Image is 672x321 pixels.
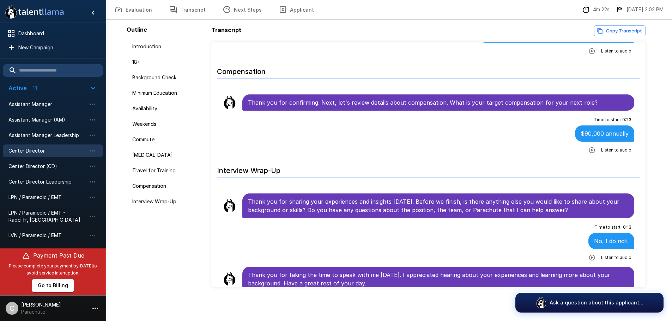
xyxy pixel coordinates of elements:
span: Minimum Education [132,89,203,97]
p: Ask a question about this applicant... [550,299,643,306]
span: 0 : 23 [622,116,631,123]
span: [MEDICAL_DATA] [132,152,203,159]
div: Availability [127,102,208,115]
p: Thank you for confirming. Next, let's review details about compensation. What is your target comp... [248,98,629,107]
div: Weekends [127,118,208,130]
span: 18+ [132,58,203,66]
span: Background Check [132,74,203,81]
div: [MEDICAL_DATA] [127,149,208,161]
span: Interview Wrap-Up [132,198,203,205]
div: Commute [127,133,208,146]
span: Listen to audio [601,48,631,55]
div: The date and time when the interview was completed [615,5,664,14]
h6: Compensation [217,60,640,79]
img: llama_clean.png [223,95,237,110]
span: Listen to audio [601,147,631,154]
div: Travel for Training [127,164,208,177]
b: Transcript [211,26,241,33]
img: logo_glasses@2x.png [535,297,547,308]
div: Interview Wrap-Up [127,195,208,208]
div: Introduction [127,40,208,53]
span: Compensation [132,183,203,190]
span: Availability [132,105,203,112]
span: Weekends [132,121,203,128]
b: Outline [127,26,147,33]
p: Thank you for sharing your experiences and insights [DATE]. Before we finish, is there anything e... [248,197,629,214]
div: Background Check [127,71,208,84]
button: Copy transcript [594,25,646,36]
p: Thank you for taking the time to speak with me [DATE]. I appreciated hearing about your experienc... [248,271,629,288]
div: 18+ [127,56,208,68]
p: $90,000 annually [581,129,629,138]
span: Introduction [132,43,203,50]
img: llama_clean.png [223,272,237,286]
span: Listen to audio [601,254,631,261]
span: 0 : 13 [623,224,631,231]
span: Commute [132,136,203,143]
p: 4m 22s [593,6,610,13]
span: Time to start : [594,116,621,123]
span: Travel for Training [132,167,203,174]
img: llama_clean.png [223,199,237,213]
div: Minimum Education [127,87,208,99]
button: Ask a question about this applicant... [515,293,664,313]
p: [DATE] 2:02 PM [626,6,664,13]
div: Compensation [127,180,208,192]
h6: Interview Wrap-Up [217,159,640,178]
p: No, I do not. [594,237,629,245]
div: The time between starting and completing the interview [582,5,610,14]
span: Time to start : [594,224,622,231]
